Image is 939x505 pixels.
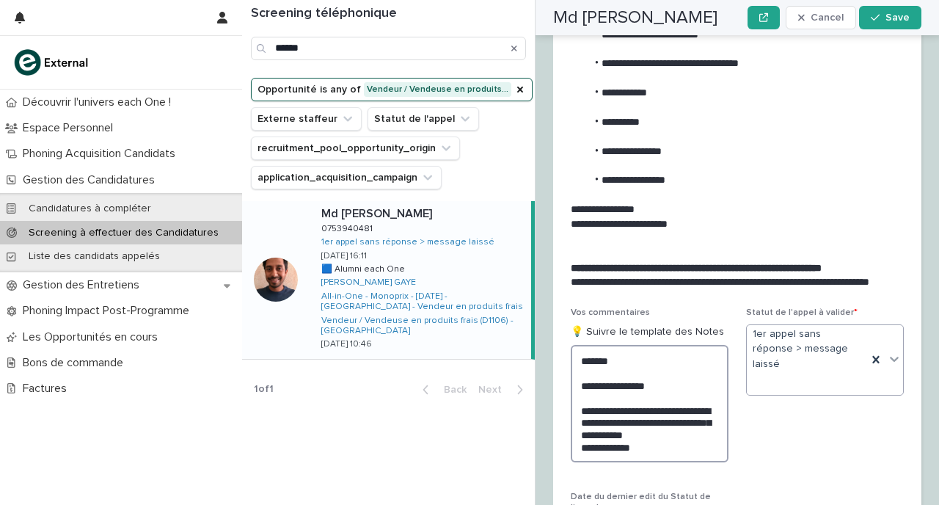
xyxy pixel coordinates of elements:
[17,95,183,109] p: Découvrir l'univers each One !
[321,316,525,337] a: Vendeur / Vendeuse en produits frais (D1106) - [GEOGRAPHIC_DATA]
[17,330,169,344] p: Les Opportunités en cours
[251,37,526,60] input: Search
[251,78,533,101] button: Opportunité
[17,173,167,187] p: Gestion des Candidatures
[435,385,467,395] span: Back
[553,7,717,29] h2: Md [PERSON_NAME]
[885,12,910,23] span: Save
[472,383,535,396] button: Next
[17,382,78,396] p: Factures
[17,278,151,292] p: Gestion des Entretiens
[746,308,858,317] span: Statut de l'appel à valider
[571,324,728,340] p: 💡 Suivre le template des Notes
[251,137,460,160] button: recruitment_pool_opportunity_origin
[17,227,230,239] p: Screening à effectuer des Candidatures
[17,356,135,370] p: Bons de commande
[321,277,416,288] a: [PERSON_NAME] GAYE
[17,250,172,263] p: Liste des candidats appelés
[571,308,650,317] span: Vos commentaires
[368,107,479,131] button: Statut de l'appel
[811,12,844,23] span: Cancel
[17,147,187,161] p: Phoning Acquisition Candidats
[251,107,362,131] button: Externe staffeur
[251,6,526,22] h1: Screening téléphonique
[321,204,435,221] p: Md [PERSON_NAME]
[478,385,511,395] span: Next
[17,203,163,215] p: Candidatures à compléter
[321,221,376,234] p: 0753940481
[411,383,472,396] button: Back
[321,251,367,261] p: [DATE] 16:11
[753,327,861,372] span: 1er appel sans réponse > message laissé
[12,48,92,77] img: bc51vvfgR2QLHU84CWIQ
[17,304,201,318] p: Phoning Impact Post-Programme
[251,166,442,189] button: application_acquisition_campaign
[321,237,494,247] a: 1er appel sans réponse > message laissé
[321,339,372,349] p: [DATE] 10:46
[321,261,408,275] p: 🟦 Alumni each One
[17,121,125,135] p: Espace Personnel
[242,371,285,407] p: 1 of 1
[242,201,535,360] a: Md [PERSON_NAME]Md [PERSON_NAME] 07539404810753940481 1er appel sans réponse > message laissé [DA...
[859,6,921,29] button: Save
[786,6,856,29] button: Cancel
[321,291,525,313] a: All-in-One - Monoprix - [DATE] - [GEOGRAPHIC_DATA] - Vendeur en produits frais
